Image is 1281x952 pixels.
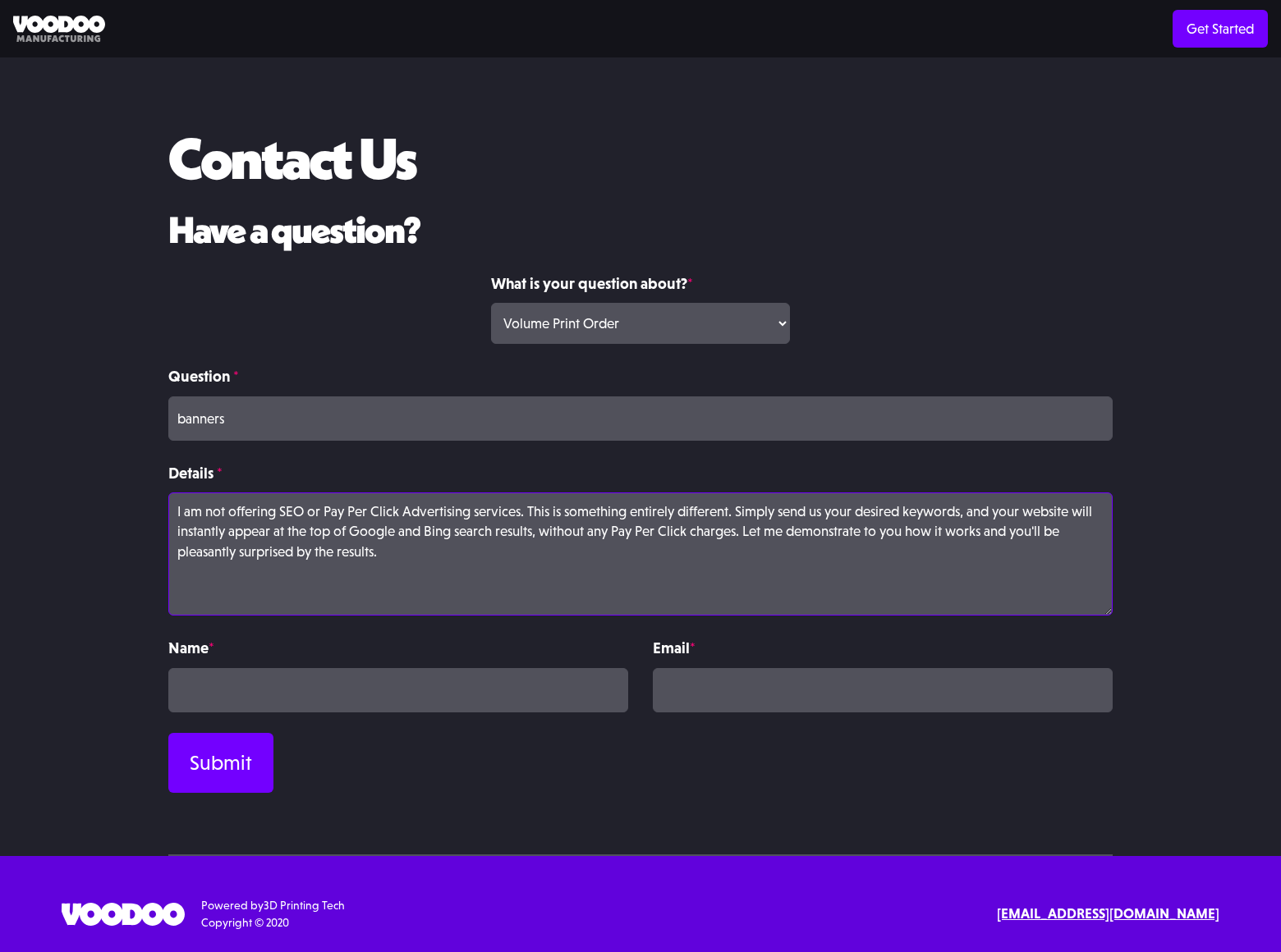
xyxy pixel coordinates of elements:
a: Get Started [1173,10,1268,48]
a: 3D Printing Tech [264,899,345,912]
h2: Have a question? [168,210,1113,251]
strong: [EMAIL_ADDRESS][DOMAIN_NAME] [997,905,1219,922]
input: Submit [168,733,273,793]
h1: Contact Us [168,126,416,190]
img: Voodoo Manufacturing logo [13,16,105,43]
label: Email [653,636,1113,660]
input: Briefly describe your question [168,396,1113,441]
label: Name [168,636,628,660]
a: [EMAIL_ADDRESS][DOMAIN_NAME] [997,904,1219,925]
label: What is your question about? [491,272,789,295]
strong: Question [168,367,230,385]
div: Powered by Copyright © 2020 [201,897,345,931]
form: Contact Form [168,272,1113,793]
strong: Details [168,464,213,482]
